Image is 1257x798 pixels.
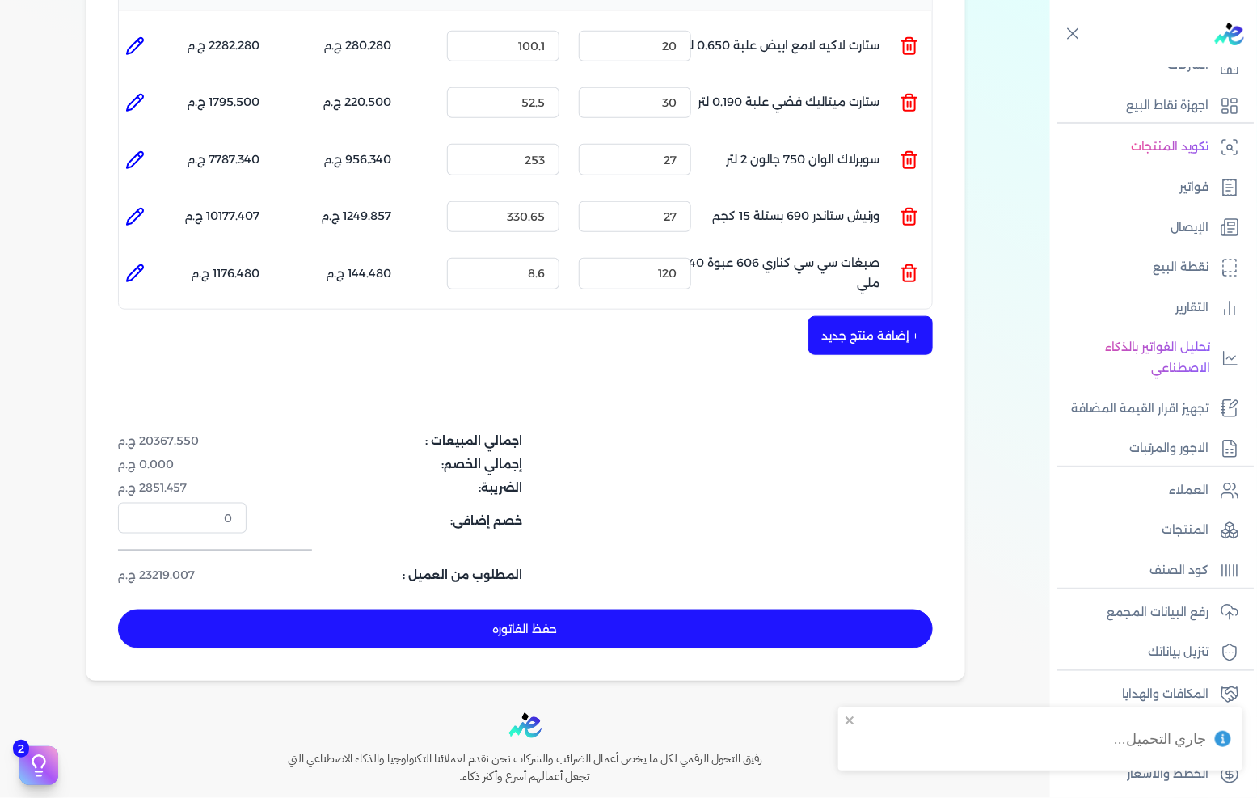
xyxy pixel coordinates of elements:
[1129,438,1208,459] p: الاجور والمرتبات
[1050,554,1247,588] a: كود الصنف
[192,264,260,285] p: 1176.480 ج.م
[1050,171,1247,205] a: فواتير
[118,456,247,473] dd: 0.000 ج.م
[254,751,797,786] h6: رفيق التحول الرقمي لكل ما يخص أعمال الضرائب والشركات نحن نقدم لعملائنا التكنولوجيا والذكاء الاصطن...
[1050,89,1247,123] a: اجهزة نقاط البيع
[13,740,29,758] span: 2
[1050,331,1247,385] a: تحليل الفواتير بالذكاء الاصطناعي
[256,433,523,450] dt: اجمالي المبيعات :
[713,195,880,239] p: ورنيش ستاندر 690 بستلة 15 كجم
[118,479,247,496] dd: 2851.457 ج.م
[1050,474,1247,508] a: العملاء
[1153,257,1208,278] p: نقطة البيع
[678,251,880,295] p: صبغات سي سي كناري 606 عبوة 40 ملي
[1050,432,1247,466] a: الاجور والمرتبات
[1215,23,1244,45] img: logo
[1050,635,1247,669] a: تنزيل بياناتك
[1071,399,1208,420] p: تجهيز اقرار القيمة المضافة
[256,479,523,496] dt: الضريبة:
[118,610,933,648] button: حفظ الفاتوره
[256,456,523,473] dt: إجمالي الخصم:
[1050,678,1247,711] a: المكافات والهدايا
[1050,596,1247,630] a: رفع البيانات المجمع
[698,81,880,125] p: ستارت ميتاليك فضي علبة 0.190 لتر
[188,92,260,113] p: 1795.500 ج.م
[1050,392,1247,426] a: تجهيز اقرار القيمة المضافة
[118,433,247,450] dd: 20367.550 ج.م
[19,746,58,785] button: 2
[323,92,392,113] p: 220.500 ج.م
[1126,95,1208,116] p: اجهزة نقاط البيع
[1058,337,1210,378] p: تحليل الفواتير بالذكاء الاصطناعي
[324,150,392,171] p: 956.340 ج.م
[322,206,392,227] p: 1249.857 ج.م
[1148,642,1208,663] p: تنزيل بياناتك
[324,36,392,57] p: 280.280 ج.م
[509,713,542,738] img: logo
[1122,684,1208,705] p: المكافات والهدايا
[185,206,260,227] p: 10177.407 ج.م
[683,24,880,68] p: ستارت لاكيه لامع ابيض علبة 0.650 لتر
[1050,291,1247,325] a: التقارير
[1050,251,1247,285] a: نقطة البيع
[1050,513,1247,547] a: المنتجات
[845,714,856,727] button: close
[1107,602,1208,623] p: رفع البيانات المجمع
[1131,137,1208,158] p: تكويد المنتجات
[1162,520,1208,541] p: المنتجات
[188,36,260,57] p: 2282.280 ج.م
[808,316,933,355] button: + إضافة منتج جديد
[1114,728,1207,749] div: جاري التحميل...
[118,567,247,584] dd: 23219.007 ج.م
[1179,177,1208,198] p: فواتير
[1149,560,1208,581] p: كود الصنف
[727,137,880,181] p: سوبرلاك الوان 750 جالون 2 لتر
[1175,298,1208,319] p: التقارير
[1050,130,1247,164] a: تكويد المنتجات
[256,567,523,584] dt: المطلوب من العميل :
[327,264,392,285] p: 144.480 ج.م
[1050,211,1247,245] a: الإيصال
[1169,480,1208,501] p: العملاء
[256,503,523,534] dt: خصم إضافى:
[188,150,260,171] p: 7787.340 ج.م
[1171,217,1208,239] p: الإيصال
